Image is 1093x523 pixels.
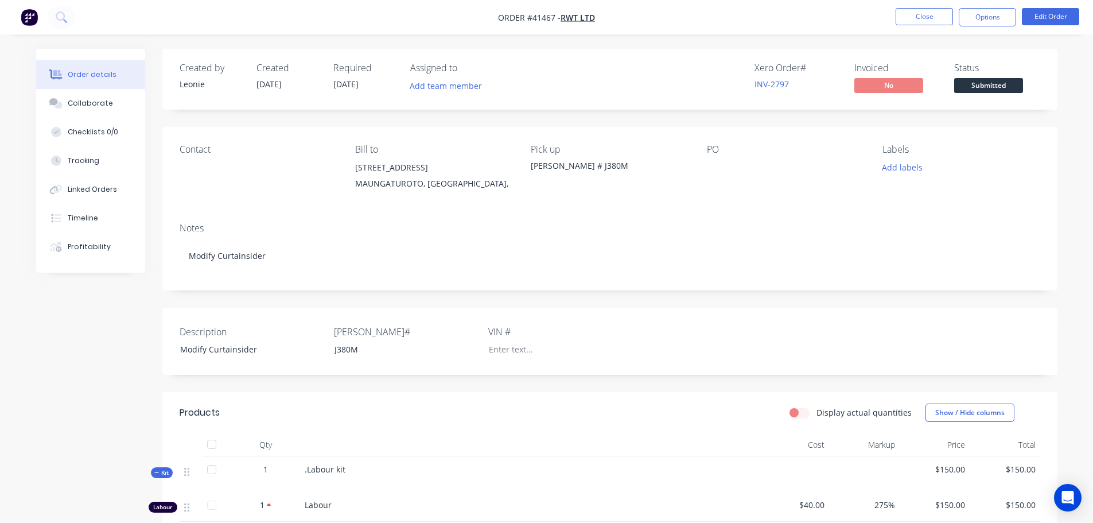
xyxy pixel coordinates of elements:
span: 1 [263,463,268,475]
div: Pick up [531,144,688,155]
span: [DATE] [256,79,282,90]
div: Notes [180,223,1040,234]
div: Required [333,63,396,73]
button: Show / Hide columns [925,404,1014,422]
button: Add team member [410,78,488,94]
span: Order #41467 - [498,12,561,23]
div: Order details [68,69,116,80]
label: VIN # [488,325,632,339]
div: Collaborate [68,98,113,109]
div: Kit [151,467,173,478]
button: Add team member [403,78,488,94]
button: Timeline [36,204,145,233]
button: Checklists 0/0 [36,118,145,146]
div: Tracking [68,156,99,166]
button: Add labels [876,160,929,175]
button: Collaborate [36,89,145,118]
div: Price [900,433,970,456]
div: Leonie [180,78,243,90]
span: $150.00 [974,499,1036,511]
div: Cost [759,433,830,456]
div: Checklists 0/0 [68,127,118,137]
div: [STREET_ADDRESS] [355,160,512,176]
button: Submitted [954,78,1023,95]
div: Xero Order # [754,63,841,73]
button: Edit Order [1022,8,1079,25]
div: Total [970,433,1040,456]
img: Factory [21,9,38,26]
div: Profitability [68,242,111,252]
div: Markup [829,433,900,456]
div: Status [954,63,1040,73]
a: INV-2797 [754,79,789,90]
span: .Labour kit [305,464,345,475]
span: Kit [154,468,169,477]
div: Modify Curtainsider [180,238,1040,273]
label: Description [180,325,323,339]
div: Labels [882,144,1040,155]
a: RWT Ltd [561,12,595,23]
span: $150.00 [904,463,966,475]
button: Tracking [36,146,145,175]
div: Qty [231,433,300,456]
button: Order details [36,60,145,89]
div: [PERSON_NAME] # J380M [531,160,688,172]
div: Open Intercom Messenger [1054,484,1082,512]
button: Linked Orders [36,175,145,204]
div: Products [180,406,220,420]
div: [STREET_ADDRESS]MAUNGATUROTO, [GEOGRAPHIC_DATA], [355,160,512,196]
div: MAUNGATUROTO, [GEOGRAPHIC_DATA], [355,176,512,192]
span: $150.00 [974,463,1036,475]
span: $40.00 [764,499,825,511]
div: Labour [149,502,177,513]
span: $150.00 [904,499,966,511]
div: Created [256,63,320,73]
div: Timeline [68,213,98,223]
button: Options [959,8,1016,26]
span: No [854,78,923,92]
div: PO [707,144,864,155]
span: Submitted [954,78,1023,92]
div: Invoiced [854,63,940,73]
button: Profitability [36,233,145,261]
label: Display actual quantities [816,406,912,419]
span: 275% [834,499,895,511]
div: Modify Curtainsider [171,341,314,358]
div: Contact [180,144,337,155]
div: J380M [325,341,469,358]
div: Assigned to [410,63,525,73]
span: Labour [305,499,332,510]
div: Linked Orders [68,184,117,195]
label: [PERSON_NAME]# [334,325,477,339]
div: Created by [180,63,243,73]
div: Bill to [355,144,512,155]
span: [DATE] [333,79,359,90]
span: 1 [260,499,265,511]
button: Close [896,8,953,25]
